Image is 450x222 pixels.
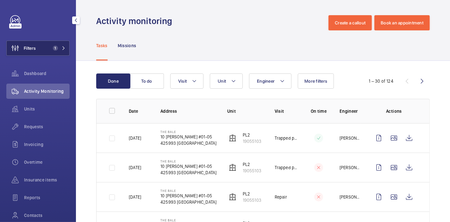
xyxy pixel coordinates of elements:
span: Visit [178,79,187,84]
p: Trapped passenger [275,135,298,141]
p: The Bale [160,130,216,134]
p: Missions [118,42,136,49]
span: More filters [304,79,327,84]
button: Engineer [249,73,291,89]
p: 19055103 [243,197,261,203]
span: Filters [24,45,36,51]
span: Dashboard [24,70,70,77]
span: Requests [24,124,70,130]
button: Unit [210,73,243,89]
p: The Bale [160,218,216,222]
span: Invoicing [24,141,70,148]
img: elevator.svg [229,134,236,142]
p: 10 [PERSON_NAME] #01-05 [160,193,216,199]
p: PL2 [243,161,261,168]
span: Units [24,106,70,112]
p: [DATE] [129,135,141,141]
button: Visit [170,73,203,89]
p: [DATE] [129,164,141,171]
p: Actions [371,108,417,114]
p: Engineer [340,108,361,114]
img: elevator.svg [229,164,236,171]
p: The Bale [160,159,216,163]
p: Unit [227,108,265,114]
p: Trapped passenger [275,164,298,171]
span: Contacts [24,212,70,219]
p: PL2 [243,191,261,197]
p: The Bale [160,189,216,193]
p: [PERSON_NAME] [340,135,361,141]
p: 425993 [GEOGRAPHIC_DATA] [160,169,216,176]
p: 19055103 [243,138,261,144]
p: 10 [PERSON_NAME] #01-05 [160,163,216,169]
p: Address [160,108,217,114]
span: Overtime [24,159,70,165]
p: [DATE] [129,194,141,200]
button: Book an appointment [374,15,430,30]
p: PL2 [243,132,261,138]
p: Tasks [96,42,108,49]
p: Visit [275,108,298,114]
p: 425993 [GEOGRAPHIC_DATA] [160,140,216,146]
div: 1 – 30 of 124 [369,78,393,84]
span: Unit [218,79,226,84]
span: Activity Monitoring [24,88,70,94]
button: To do [130,73,164,89]
h1: Activity monitoring [96,15,176,27]
p: [PERSON_NAME] [340,164,361,171]
button: More filters [298,73,334,89]
p: 425993 [GEOGRAPHIC_DATA] [160,199,216,205]
span: Reports [24,194,70,201]
img: elevator.svg [229,193,236,201]
p: [PERSON_NAME] [340,194,361,200]
span: Insurance items [24,177,70,183]
span: 1 [53,46,58,51]
p: Repair [275,194,287,200]
button: Create a callout [328,15,372,30]
p: 10 [PERSON_NAME] #01-05 [160,134,216,140]
p: On time [308,108,329,114]
button: Done [96,73,130,89]
span: Engineer [257,79,275,84]
button: Filters1 [6,41,70,56]
p: Date [129,108,150,114]
p: 19055103 [243,168,261,174]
